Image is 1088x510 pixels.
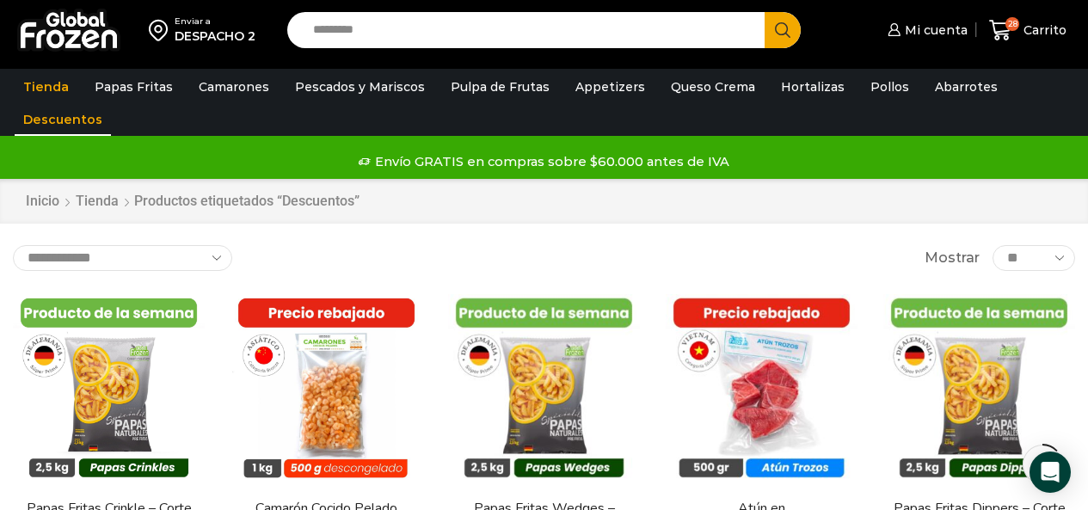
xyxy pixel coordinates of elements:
[190,71,278,103] a: Camarones
[15,103,111,136] a: Descuentos
[926,71,1006,103] a: Abarrotes
[442,71,558,103] a: Pulpa de Frutas
[1005,17,1019,31] span: 28
[567,71,654,103] a: Appetizers
[149,15,175,45] img: address-field-icon.svg
[662,71,764,103] a: Queso Crema
[765,12,801,48] button: Search button
[75,192,120,212] a: Tienda
[175,28,255,45] div: DESPACHO 2
[925,249,980,268] span: Mostrar
[1030,452,1071,493] div: Open Intercom Messenger
[86,71,181,103] a: Papas Fritas
[901,22,968,39] span: Mi cuenta
[985,10,1071,51] a: 28 Carrito
[286,71,433,103] a: Pescados y Mariscos
[772,71,853,103] a: Hortalizas
[862,71,918,103] a: Pollos
[134,193,360,209] h1: Productos etiquetados “Descuentos”
[13,245,232,271] select: Pedido de la tienda
[883,13,968,47] a: Mi cuenta
[25,192,360,212] nav: Breadcrumb
[25,192,60,212] a: Inicio
[15,71,77,103] a: Tienda
[1019,22,1066,39] span: Carrito
[175,15,255,28] div: Enviar a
